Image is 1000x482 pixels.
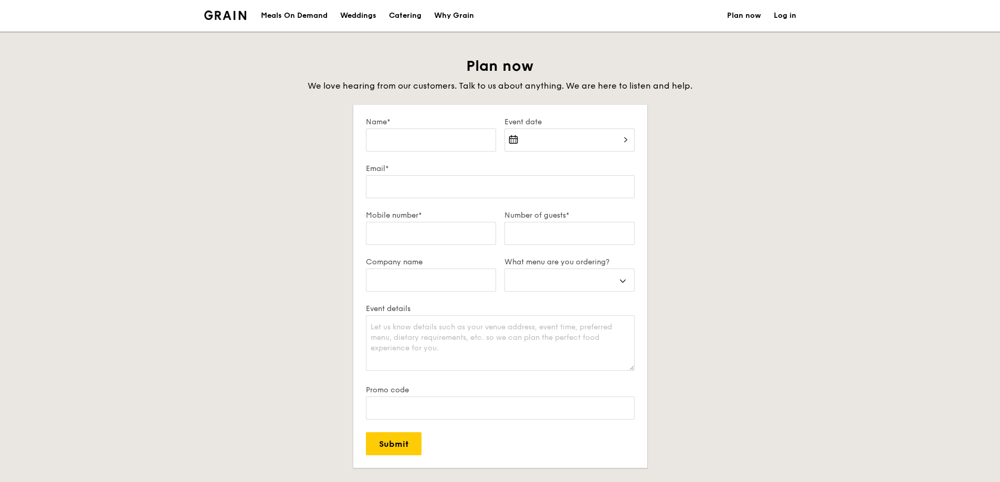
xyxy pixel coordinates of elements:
label: Promo code [366,385,635,394]
span: We love hearing from our customers. Talk to us about anything. We are here to listen and help. [308,81,692,91]
span: Plan now [466,57,534,75]
label: Number of guests* [504,211,635,220]
label: Company name [366,258,496,266]
label: Event details [366,304,635,313]
input: Submit [366,432,422,455]
label: Event date [504,117,635,126]
label: Mobile number* [366,211,496,220]
a: Logotype [204,10,247,20]
label: Email* [366,164,635,173]
textarea: Let us know details such as your venue address, event time, preferred menu, dietary requirements,... [366,315,635,371]
label: Name* [366,117,496,126]
img: Grain [204,10,247,20]
label: What menu are you ordering? [504,258,635,266]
